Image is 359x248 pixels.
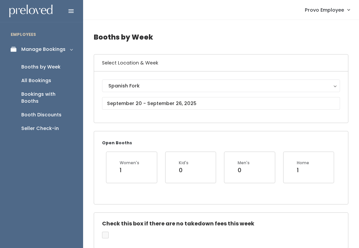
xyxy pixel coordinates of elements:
span: Provo Employee [305,6,344,14]
div: Manage Bookings [21,46,65,53]
h6: Select Location & Week [94,55,348,71]
div: Women's [120,160,139,166]
input: September 20 - September 26, 2025 [102,97,340,110]
div: 0 [179,166,188,175]
img: preloved logo [9,5,53,18]
div: Kid's [179,160,188,166]
button: Spanish Fork [102,79,340,92]
div: Home [297,160,309,166]
div: Booth Discounts [21,111,61,118]
div: Spanish Fork [108,82,334,89]
div: Seller Check-in [21,125,59,132]
small: Open Booths [102,140,132,146]
h5: Check this box if there are no takedown fees this week [102,221,340,227]
div: Booths by Week [21,63,60,70]
h4: Booths by Week [94,28,348,46]
div: 0 [238,166,250,175]
div: 1 [120,166,139,175]
div: Men's [238,160,250,166]
div: All Bookings [21,77,51,84]
div: Bookings with Booths [21,91,72,105]
a: Provo Employee [298,3,356,17]
div: 1 [297,166,309,175]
